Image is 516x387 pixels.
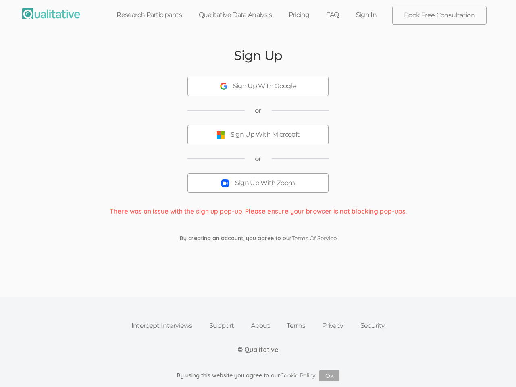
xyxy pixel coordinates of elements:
[22,8,80,19] img: Qualitative
[476,348,516,387] iframe: Chat Widget
[393,6,486,24] a: Book Free Consultation
[108,6,190,24] a: Research Participants
[234,48,282,62] h2: Sign Up
[278,317,314,335] a: Terms
[255,106,262,115] span: or
[201,317,243,335] a: Support
[231,130,300,139] div: Sign Up With Microsoft
[190,6,280,24] a: Qualitative Data Analysis
[242,317,278,335] a: About
[280,372,316,379] a: Cookie Policy
[255,154,262,164] span: or
[347,6,385,24] a: Sign In
[174,234,342,242] div: By creating an account, you agree to our
[104,207,413,216] div: There was an issue with the sign up pop-up. Please ensure your browser is not blocking pop-ups.
[233,82,296,91] div: Sign Up With Google
[352,317,393,335] a: Security
[319,370,339,381] button: Ok
[187,173,329,193] button: Sign Up With Zoom
[123,317,201,335] a: Intercept Interviews
[177,370,339,381] div: By using this website you agree to our
[220,83,227,90] img: Sign Up With Google
[235,179,295,188] div: Sign Up With Zoom
[237,345,279,354] div: © Qualitative
[221,179,229,187] img: Sign Up With Zoom
[216,131,225,139] img: Sign Up With Microsoft
[187,77,329,96] button: Sign Up With Google
[292,235,336,242] a: Terms Of Service
[318,6,347,24] a: FAQ
[187,125,329,144] button: Sign Up With Microsoft
[280,6,318,24] a: Pricing
[314,317,352,335] a: Privacy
